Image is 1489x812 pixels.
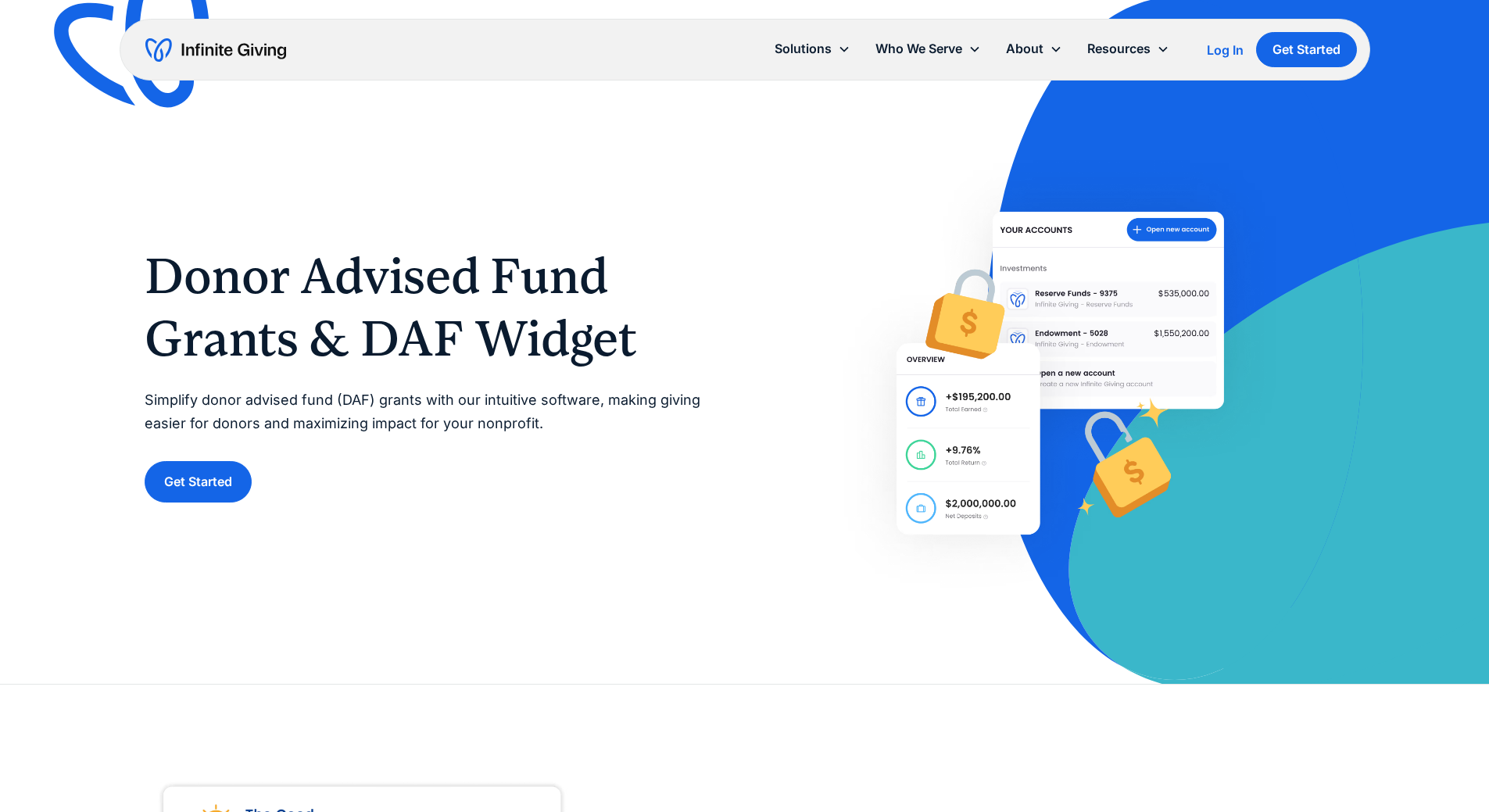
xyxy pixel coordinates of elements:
h1: Donor Advised Fund Grants & DAF Widget [145,245,714,370]
div: Resources [1075,32,1182,66]
div: About [993,32,1075,66]
div: Log In [1207,44,1244,56]
a: home [145,38,286,63]
div: Who We Serve [863,32,993,66]
p: Simplify donor advised fund (DAF) grants with our intuitive software, making giving easier for do... [145,388,714,436]
div: Solutions [775,38,832,59]
a: Get Started [1256,32,1357,67]
div: Resources [1087,38,1151,59]
div: About [1006,38,1043,59]
div: Solutions [762,32,863,66]
a: Log In [1207,41,1244,59]
div: Who We Serve [875,38,962,59]
a: Get Started [145,461,252,503]
img: Help donors easily give DAF grants to your nonprofit with Infinite Giving’s Donor Advised Fund so... [835,150,1285,596]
